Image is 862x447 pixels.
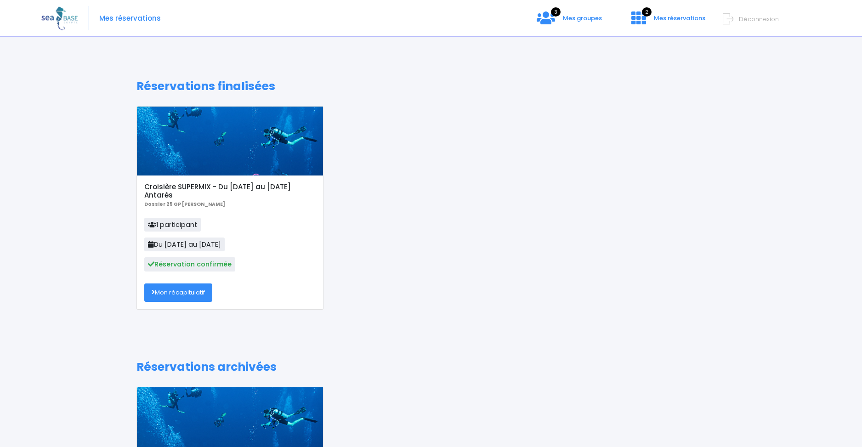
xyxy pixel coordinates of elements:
span: Déconnexion [739,15,779,23]
a: Mon récapitulatif [144,283,212,302]
h5: Croisière SUPERMIX - Du [DATE] au [DATE] Antarès [144,183,316,199]
span: Mes groupes [563,14,602,23]
span: 1 participant [144,218,201,232]
h1: Réservations archivées [136,360,726,374]
a: 3 Mes groupes [529,17,609,26]
span: Réservation confirmée [144,257,235,271]
span: Mes réservations [654,14,705,23]
span: 2 [642,7,652,17]
h1: Réservations finalisées [136,79,726,93]
span: Du [DATE] au [DATE] [144,238,225,251]
b: Dossier 25 GP [PERSON_NAME] [144,201,225,208]
span: 3 [551,7,561,17]
a: 2 Mes réservations [624,17,711,26]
